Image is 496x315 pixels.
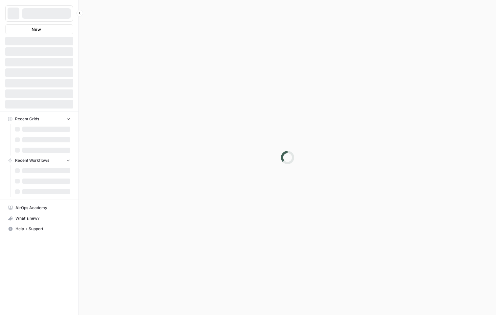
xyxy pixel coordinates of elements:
[5,24,73,34] button: New
[15,116,39,122] span: Recent Grids
[15,205,70,211] span: AirOps Academy
[6,213,73,223] div: What's new?
[5,203,73,213] a: AirOps Academy
[32,26,41,33] span: New
[5,224,73,234] button: Help + Support
[5,156,73,165] button: Recent Workflows
[5,213,73,224] button: What's new?
[15,226,70,232] span: Help + Support
[5,114,73,124] button: Recent Grids
[15,157,49,163] span: Recent Workflows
